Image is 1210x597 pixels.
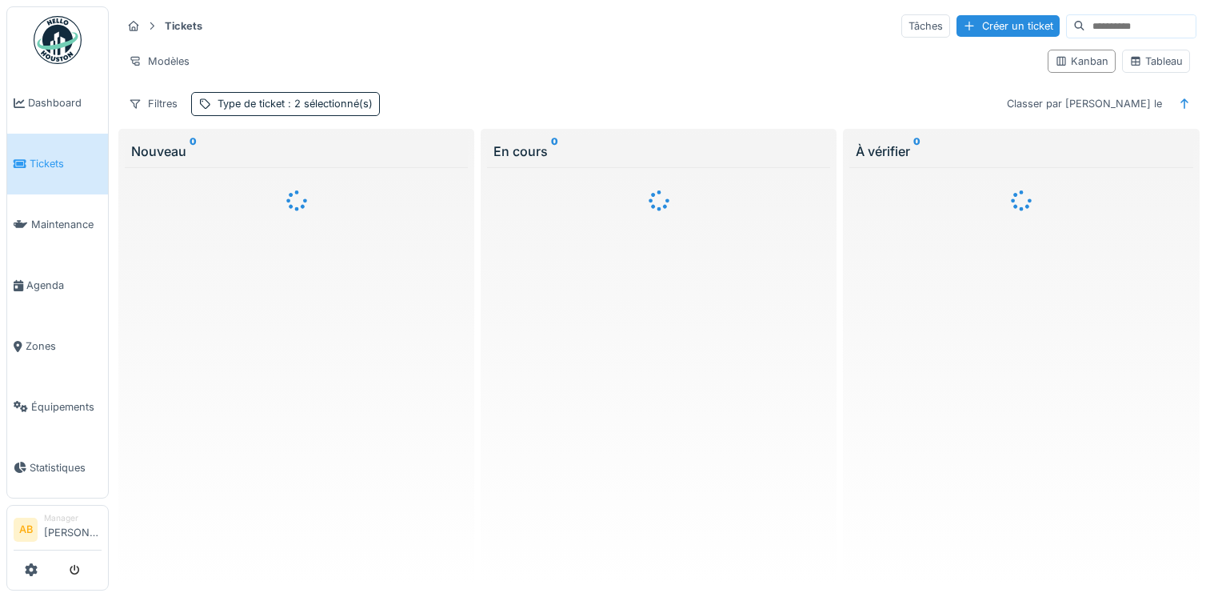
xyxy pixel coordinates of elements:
a: Équipements [7,376,108,437]
a: Tickets [7,134,108,194]
div: Type de ticket [218,96,373,111]
sup: 0 [913,142,920,161]
div: Filtres [122,92,185,115]
span: Équipements [31,399,102,415]
div: Nouveau [131,142,461,161]
span: Dashboard [28,95,102,110]
span: Agenda [26,278,102,293]
div: En cours [493,142,824,161]
div: Tableau [1129,54,1183,69]
span: Statistiques [30,460,102,475]
li: [PERSON_NAME] [44,512,102,547]
a: Statistiques [7,437,108,498]
span: Maintenance [31,217,102,232]
img: Badge_color-CXgf-gQk.svg [34,16,82,64]
div: Modèles [122,50,197,73]
div: Classer par [PERSON_NAME] le [1000,92,1169,115]
strong: Tickets [158,18,209,34]
span: : 2 sélectionné(s) [285,98,373,110]
a: Maintenance [7,194,108,255]
div: À vérifier [856,142,1186,161]
a: Zones [7,316,108,377]
span: Zones [26,339,102,354]
sup: 0 [190,142,197,161]
a: AB Manager[PERSON_NAME] [14,512,102,551]
sup: 0 [551,142,558,161]
div: Manager [44,512,102,524]
a: Dashboard [7,73,108,134]
div: Kanban [1055,54,1108,69]
a: Agenda [7,255,108,316]
div: Tâches [901,14,950,38]
div: Créer un ticket [956,15,1060,37]
span: Tickets [30,156,102,171]
li: AB [14,518,38,542]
